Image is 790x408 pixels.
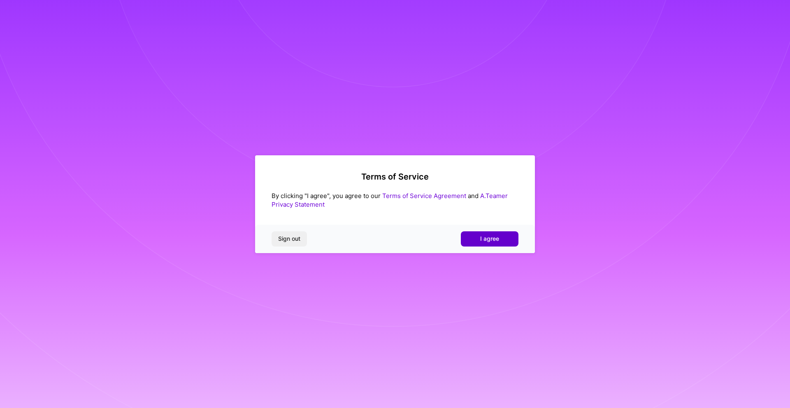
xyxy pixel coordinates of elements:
[480,235,499,243] span: I agree
[272,172,518,182] h2: Terms of Service
[278,235,300,243] span: Sign out
[272,191,518,209] div: By clicking "I agree", you agree to our and
[461,231,518,246] button: I agree
[382,192,466,200] a: Terms of Service Agreement
[272,231,307,246] button: Sign out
